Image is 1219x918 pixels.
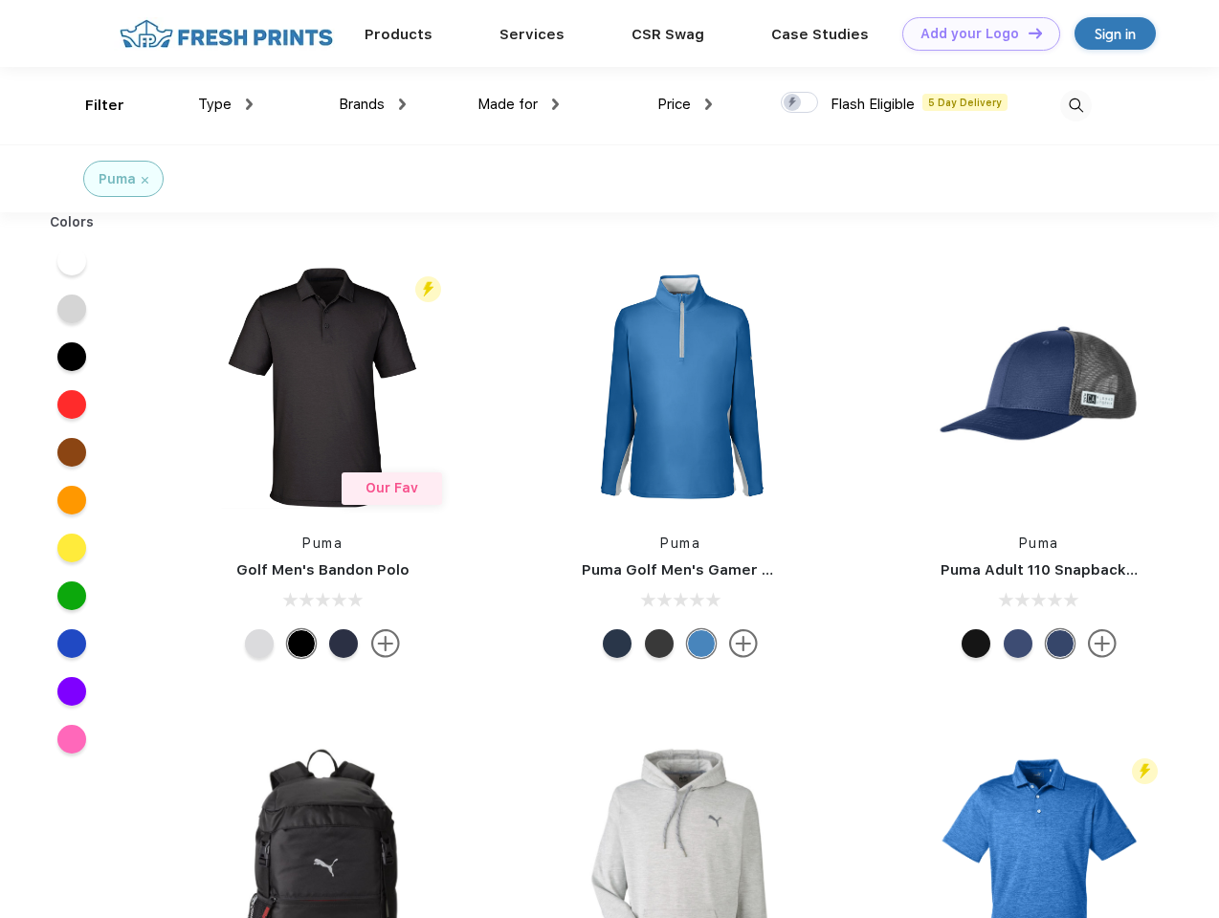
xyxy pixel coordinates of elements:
[657,96,691,113] span: Price
[1132,758,1158,784] img: flash_active_toggle.svg
[477,96,538,113] span: Made for
[399,98,406,110] img: dropdown.png
[582,561,884,579] a: Puma Golf Men's Gamer Golf Quarter-Zip
[195,260,450,514] img: func=resize&h=266
[603,629,632,658] div: Navy Blazer
[371,629,400,658] img: more.svg
[35,212,109,232] div: Colors
[1019,535,1059,551] a: Puma
[198,96,232,113] span: Type
[365,26,432,43] a: Products
[366,480,418,495] span: Our Fav
[499,26,565,43] a: Services
[114,17,339,51] img: fo%20logo%202.webp
[142,177,148,184] img: filter_cancel.svg
[415,276,441,302] img: flash_active_toggle.svg
[552,98,559,110] img: dropdown.png
[1029,28,1042,38] img: DT
[705,98,712,110] img: dropdown.png
[831,96,915,113] span: Flash Eligible
[236,561,410,579] a: Golf Men's Bandon Polo
[287,629,316,658] div: Puma Black
[1075,17,1156,50] a: Sign in
[1088,629,1117,658] img: more.svg
[645,629,674,658] div: Puma Black
[687,629,716,658] div: Bright Cobalt
[339,96,385,113] span: Brands
[922,94,1008,111] span: 5 Day Delivery
[245,629,274,658] div: High Rise
[912,260,1166,514] img: func=resize&h=266
[1046,629,1075,658] div: Peacoat with Qut Shd
[1095,23,1136,45] div: Sign in
[246,98,253,110] img: dropdown.png
[1004,629,1032,658] div: Peacoat Qut Shd
[329,629,358,658] div: Navy Blazer
[553,260,808,514] img: func=resize&h=266
[962,629,990,658] div: Pma Blk with Pma Blk
[920,26,1019,42] div: Add your Logo
[729,629,758,658] img: more.svg
[85,95,124,117] div: Filter
[1060,90,1092,121] img: desktop_search.svg
[302,535,343,551] a: Puma
[632,26,704,43] a: CSR Swag
[660,535,700,551] a: Puma
[99,169,136,189] div: Puma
